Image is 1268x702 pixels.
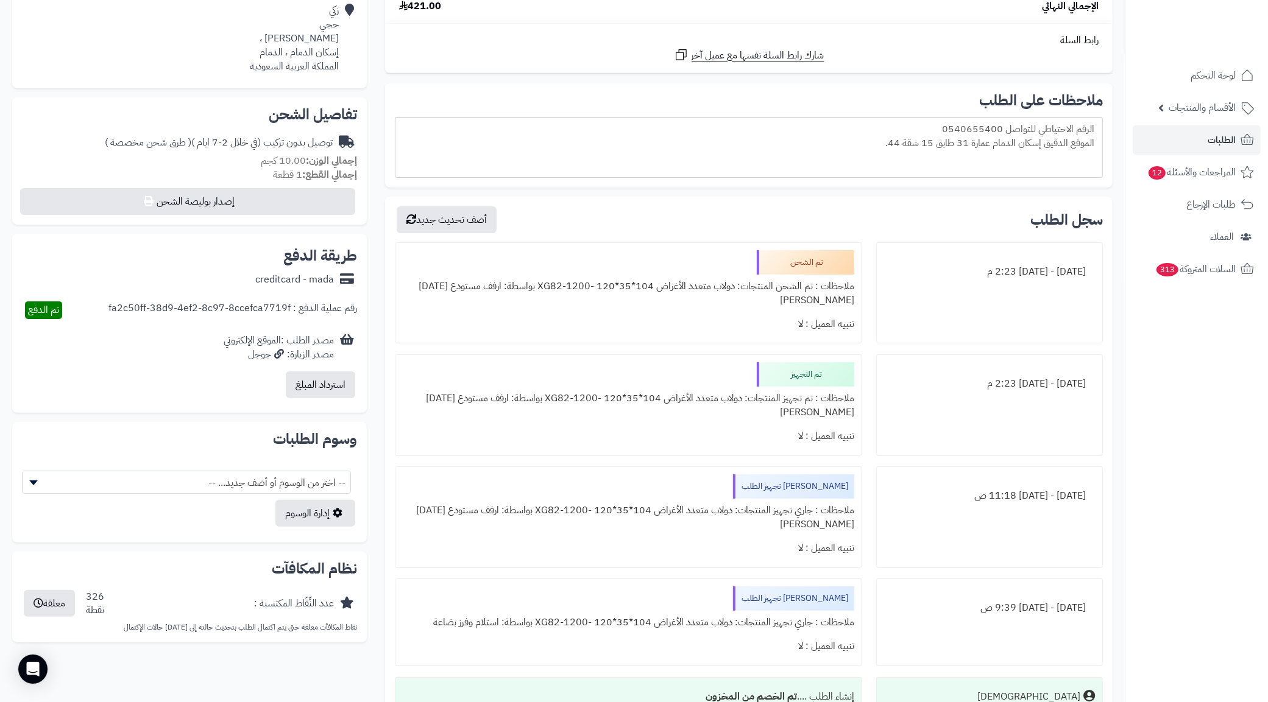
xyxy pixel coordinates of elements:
div: توصيل بدون تركيب (في خلال 2-7 ايام ) [105,136,333,150]
button: استرداد المبلغ [286,371,355,398]
div: ملاحظات : جاري تجهيز المنتجات: دولاب متعدد الأغراض 104*35*120 -XG82-1200 بواسطة: ارفف مستودع [DAT... [403,499,854,536]
strong: إجمالي الوزن: [306,153,357,168]
div: تم الشحن [757,250,854,275]
span: السلات المتروكة [1155,261,1236,278]
div: [DATE] - [DATE] 11:18 ص [884,484,1095,508]
a: طلبات الإرجاع [1133,190,1261,219]
div: تنبيه العميل : لا [403,634,854,658]
a: لوحة التحكم [1133,61,1261,90]
button: معلقة [24,590,75,617]
h2: تفاصيل الشحن [22,107,357,122]
span: 313 [1156,263,1178,276]
div: ملاحظات : جاري تجهيز المنتجات: دولاب متعدد الأغراض 104*35*120 -XG82-1200 بواسطة: استلام وفرز بضاعة [403,611,854,634]
span: المراجعات والأسئلة [1147,164,1236,181]
a: إدارة الوسوم [275,500,355,527]
a: شارك رابط السلة نفسها مع عميل آخر [674,47,824,63]
p: نقاط المكافآت معلقة حتى يتم اكتمال الطلب بتحديث حالته إلى [DATE] حالات الإكتمال [22,622,357,633]
div: رابط السلة [390,33,1108,47]
a: السلات المتروكة313 [1133,254,1261,284]
div: creditcard - mada [255,273,334,287]
div: [DATE] - [DATE] 2:23 م [884,260,1095,284]
div: [PERSON_NAME] تجهيز الطلب [733,474,854,499]
h2: نظام المكافآت [22,561,357,576]
div: الرقم الاحتياطي للتواصل 0540655400 الموقع الدقيق إسكان الدمام عمارة 31 طابق 15 شقة 44. [395,117,1103,178]
button: إصدار بوليصة الشحن [20,188,355,215]
div: نقطة [86,603,104,617]
h2: ملاحظات على الطلب [395,93,1103,108]
div: [DATE] - [DATE] 9:39 ص [884,596,1095,620]
a: المراجعات والأسئلة12 [1133,158,1261,187]
div: مصدر الطلب :الموقع الإلكتروني [224,334,334,362]
h2: وسوم الطلبات [22,432,357,446]
div: ملاحظات : تم الشحن المنتجات: دولاب متعدد الأغراض 104*35*120 -XG82-1200 بواسطة: ارفف مستودع [DATE]... [403,275,854,312]
div: تنبيه العميل : لا [403,536,854,560]
img: logo-2.png [1185,34,1256,60]
span: تم الدفع [28,303,59,317]
a: العملاء [1133,222,1261,251]
div: تنبيه العميل : لا [403,424,854,448]
div: ملاحظات : تم تجهيز المنتجات: دولاب متعدد الأغراض 104*35*120 -XG82-1200 بواسطة: ارفف مستودع [DATE]... [403,387,854,424]
div: Open Intercom Messenger [18,655,48,684]
div: رقم عملية الدفع : fa2c50ff-38d9-4ef2-8c97-8ccefca7719f [108,301,357,319]
span: ( طرق شحن مخصصة ) [105,135,191,150]
div: زكي حجي [PERSON_NAME] ، إسكان الدمام ، الدمام المملكة العربية السعودية [250,4,339,73]
div: [PERSON_NAME] تجهيز الطلب [733,586,854,611]
div: 326 [86,590,104,618]
small: 10.00 كجم [261,153,357,168]
div: تم التجهيز [757,362,854,387]
span: 12 [1149,166,1166,180]
h2: طريقة الدفع [283,248,357,263]
small: 1 قطعة [273,167,357,182]
span: -- اختر من الوسوم أو أضف جديد... -- [23,471,350,494]
div: تنبيه العميل : لا [403,312,854,336]
div: عدد النِّقَاط المكتسبة : [254,597,334,611]
span: لوحة التحكم [1191,67,1236,84]
strong: إجمالي القطع: [302,167,357,182]
span: -- اختر من الوسوم أو أضف جديد... -- [22,471,351,494]
span: طلبات الإرجاع [1186,196,1236,213]
div: [DATE] - [DATE] 2:23 م [884,372,1095,396]
a: الطلبات [1133,125,1261,155]
span: الأقسام والمنتجات [1169,99,1236,116]
span: الطلبات [1208,132,1236,149]
h3: سجل الطلب [1030,212,1103,227]
div: مصدر الزيارة: جوجل [224,348,334,362]
span: العملاء [1210,228,1234,245]
button: أضف تحديث جديد [397,206,497,233]
span: شارك رابط السلة نفسها مع عميل آخر [692,49,824,63]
